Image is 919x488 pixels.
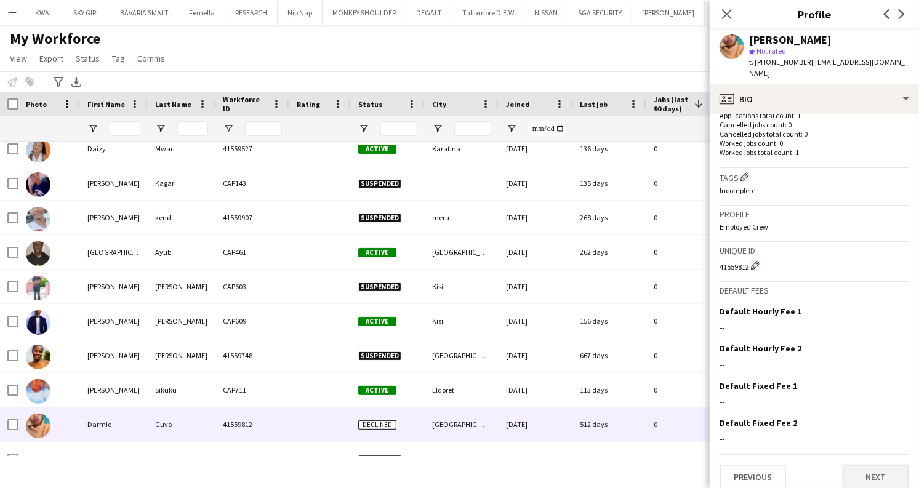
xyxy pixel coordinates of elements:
input: Joined Filter Input [528,121,565,136]
div: 41559812 [720,259,909,271]
span: Active [358,248,396,257]
div: [GEOGRAPHIC_DATA] [80,235,148,269]
h3: Default Fixed Fee 2 [720,417,797,428]
div: [PERSON_NAME] [80,270,148,303]
div: [DATE] [499,373,572,407]
div: [DATE] [499,132,572,166]
div: 136 days [572,132,646,166]
div: -- [720,433,909,444]
div: [DATE] [499,235,572,269]
p: Worked jobs count: 0 [720,138,909,148]
div: Eldoret [425,373,499,407]
button: Open Filter Menu [155,123,166,134]
a: Tag [107,50,130,66]
span: Rating [297,100,320,109]
button: Tullamore D.E.W [452,1,524,25]
img: Damaris Kagari [26,172,50,197]
div: [PERSON_NAME] [80,373,148,407]
span: Suspended [358,179,401,188]
span: Suspended [358,351,401,361]
div: 0 [646,235,726,269]
input: First Name Filter Input [110,121,140,136]
div: [DATE] [499,338,572,372]
div: 0 [646,166,726,200]
h3: Profile [720,209,909,220]
button: KWAL [25,1,63,25]
span: Status [358,100,382,109]
button: Open Filter Menu [506,123,517,134]
button: Femella [179,1,225,25]
div: CAP143 [215,166,289,200]
button: Open Filter Menu [223,123,234,134]
div: Maina [148,442,215,476]
div: 0 [646,132,726,166]
img: Damaris kendi [26,207,50,231]
p: Worked jobs total count: 1 [720,148,909,157]
span: Suspended [358,455,401,464]
div: Ayub [148,235,215,269]
img: Daniel Rosana [26,310,50,335]
div: meru [425,201,499,234]
span: Status [76,53,100,64]
span: First Name [87,100,125,109]
img: Darmie Guyo [26,414,50,438]
p: Cancelled jobs total count: 0 [720,129,909,138]
div: [PERSON_NAME] [80,166,148,200]
span: Not rated [756,46,786,55]
a: View [5,50,32,66]
div: [DATE] [499,270,572,303]
div: 0 [646,201,726,234]
div: 0 [646,338,726,372]
app-action-btn: Advanced filters [51,74,66,89]
h3: Default Fixed Fee 1 [720,380,797,391]
input: Workforce ID Filter Input [245,121,282,136]
div: [PERSON_NAME] [749,34,832,46]
h3: Default fees [720,285,909,296]
div: [PERSON_NAME] [80,338,148,372]
div: 268 days [572,201,646,234]
div: [GEOGRAPHIC_DATA] [425,407,499,441]
div: CAP609 [215,304,289,338]
div: 0 [646,407,726,441]
div: [DATE] [499,166,572,200]
button: Flirt Vodka [705,1,758,25]
div: [DATE] [499,201,572,234]
div: 41559812 [215,407,289,441]
span: Suspended [358,282,401,292]
span: Comms [137,53,165,64]
div: [PERSON_NAME] [148,338,215,372]
p: Incomplete [720,186,909,195]
span: View [10,53,27,64]
span: Last job [580,100,608,109]
div: Guyo [148,407,215,441]
div: 0 [646,270,726,303]
div: 262 days [572,235,646,269]
div: Mwari [148,132,215,166]
span: Suspended [358,214,401,223]
button: [PERSON_NAME] [632,1,705,25]
div: -- [720,396,909,407]
div: Kisii [425,304,499,338]
button: Open Filter Menu [87,123,98,134]
div: 0 [646,373,726,407]
button: SKY GIRL [63,1,110,25]
img: Daphine Sikuku [26,379,50,404]
div: [PERSON_NAME] [80,201,148,234]
div: 41559748 [215,338,289,372]
div: 41559527 [215,132,289,166]
div: [PERSON_NAME] [148,304,215,338]
div: [GEOGRAPHIC_DATA] [425,235,499,269]
div: 512 days [572,407,646,441]
p: Employed Crew [720,222,909,231]
span: Active [358,386,396,395]
span: Export [39,53,63,64]
div: CAP711 [215,373,289,407]
a: Comms [132,50,170,66]
div: 41559473 [215,442,289,476]
div: 41559907 [215,201,289,234]
h3: Default Hourly Fee 1 [720,306,801,317]
div: -- [720,322,909,333]
p: Cancelled jobs count: 0 [720,120,909,129]
div: CAP603 [215,270,289,303]
span: Joined [506,100,530,109]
